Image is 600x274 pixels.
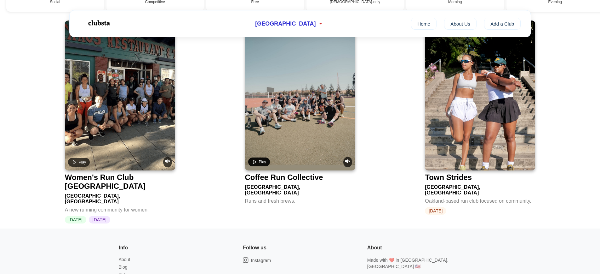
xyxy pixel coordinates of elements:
[484,18,521,30] a: Add a Club
[245,173,323,182] div: Coffee Run Collective
[65,21,175,223] a: Play videoUnmute videoWomen's Run Club [GEOGRAPHIC_DATA][GEOGRAPHIC_DATA], [GEOGRAPHIC_DATA]A new...
[163,157,172,167] button: Unmute video
[119,244,128,252] h6: Info
[79,160,86,164] span: Play
[243,257,271,264] a: Instagram
[367,257,482,270] p: Made with ❤️ in [GEOGRAPHIC_DATA], [GEOGRAPHIC_DATA] 🇺🇸
[243,244,266,252] h6: Follow us
[251,257,271,264] p: Instagram
[425,21,535,215] a: Town StridesTown Strides[GEOGRAPHIC_DATA], [GEOGRAPHIC_DATA]Oakland-based run club focused on com...
[425,196,535,204] div: Oakland-based run club focused on community.
[65,216,86,223] span: [DATE]
[425,173,472,182] div: Town Strides
[68,158,90,167] button: Play video
[259,160,266,164] span: Play
[425,182,535,196] div: [GEOGRAPHIC_DATA], [GEOGRAPHIC_DATA]
[245,21,355,207] a: Play videoUnmute videoCoffee Run Collective[GEOGRAPHIC_DATA], [GEOGRAPHIC_DATA]Runs and fresh brews.
[80,15,117,31] img: Logo
[119,265,128,270] a: Blog
[444,18,477,30] a: About Us
[255,21,316,27] span: [GEOGRAPHIC_DATA]
[89,216,110,223] span: [DATE]
[119,257,130,262] a: About
[343,157,352,167] button: Unmute video
[65,205,175,213] div: A new running community for women.
[411,18,437,30] a: Home
[425,21,535,170] img: Town Strides
[425,207,446,215] span: [DATE]
[65,173,173,191] div: Women's Run Club [GEOGRAPHIC_DATA]
[248,158,270,166] button: Play video
[65,191,175,205] div: [GEOGRAPHIC_DATA], [GEOGRAPHIC_DATA]
[367,244,382,252] h6: About
[245,196,355,204] div: Runs and fresh brews.
[245,182,355,196] div: [GEOGRAPHIC_DATA], [GEOGRAPHIC_DATA]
